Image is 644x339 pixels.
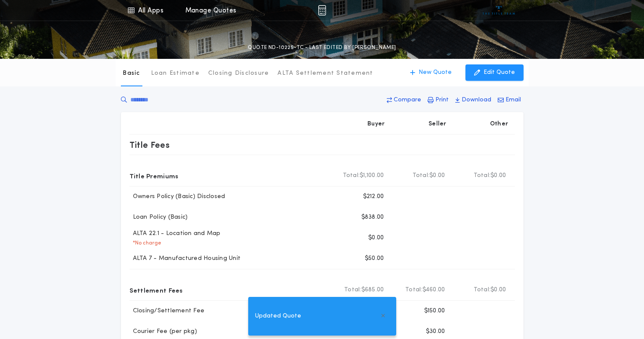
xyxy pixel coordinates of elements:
span: $0.00 [490,171,506,180]
p: Edit Quote [484,68,515,77]
button: Email [495,92,524,108]
span: Updated Quote [255,312,301,321]
p: * No charge [129,240,162,247]
p: QUOTE ND-10225-TC - LAST EDITED BY [PERSON_NAME] [248,43,396,52]
p: Settlement Fees [129,283,183,297]
p: Print [435,96,449,104]
p: $0.00 [368,234,384,242]
p: Download [462,96,491,104]
span: $0.00 [429,171,445,180]
p: Compare [394,96,421,104]
p: Title Fees [129,138,170,152]
b: Total: [343,171,360,180]
img: vs-icon [483,6,515,15]
b: Total: [474,286,491,294]
p: $212.00 [363,192,384,201]
p: Email [505,96,521,104]
p: Loan Estimate [151,69,200,78]
b: Total: [344,286,361,294]
p: Seller [428,120,447,128]
p: ALTA 22.1 - Location and Map [129,229,221,238]
p: Loan Policy (Basic) [129,213,188,222]
span: $1,100.00 [360,171,384,180]
p: Owners Policy (Basic) Disclosed [129,192,225,201]
p: Other [490,120,508,128]
img: img [318,5,326,15]
p: Basic [123,69,140,78]
b: Total: [405,286,422,294]
p: Closing Disclosure [208,69,269,78]
span: $0.00 [490,286,506,294]
p: New Quote [419,68,452,77]
p: $838.00 [361,213,384,222]
p: ALTA 7 - Manufactured Housing Unit [129,254,241,263]
p: Buyer [367,120,385,128]
span: $460.00 [422,286,445,294]
button: Print [425,92,451,108]
span: $685.00 [361,286,384,294]
b: Total: [474,171,491,180]
p: Title Premiums [129,169,179,183]
button: Compare [384,92,424,108]
button: Download [453,92,494,108]
p: $50.00 [365,254,384,263]
button: New Quote [401,64,460,81]
b: Total: [413,171,430,180]
button: Edit Quote [465,64,524,81]
p: ALTA Settlement Statement [277,69,373,78]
